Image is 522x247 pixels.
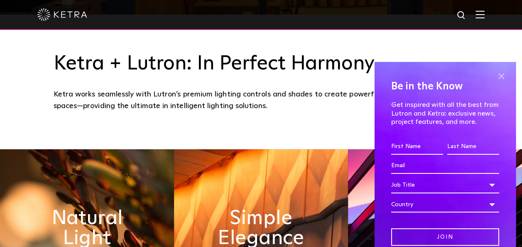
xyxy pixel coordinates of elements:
[391,79,499,94] h4: Be in the Know
[391,197,499,212] div: Country
[37,8,87,21] img: ketra-logo-2019-white
[475,10,485,18] img: Hamburger%20Nav.svg
[391,228,499,246] input: Join
[391,158,499,174] input: Email
[391,139,443,155] input: First Name
[391,177,499,193] div: Job Title
[447,139,499,155] input: Last Name
[54,89,469,112] div: Ketra works seamlessly with Lutron’s premium lighting controls and shades to create powerful and ...
[391,101,499,126] p: Get inspired with all the best from Lutron and Ketra: exclusive news, project features, and more.
[456,10,467,21] img: search icon
[54,52,469,76] h3: Ketra + Lutron: In Perfect Harmony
